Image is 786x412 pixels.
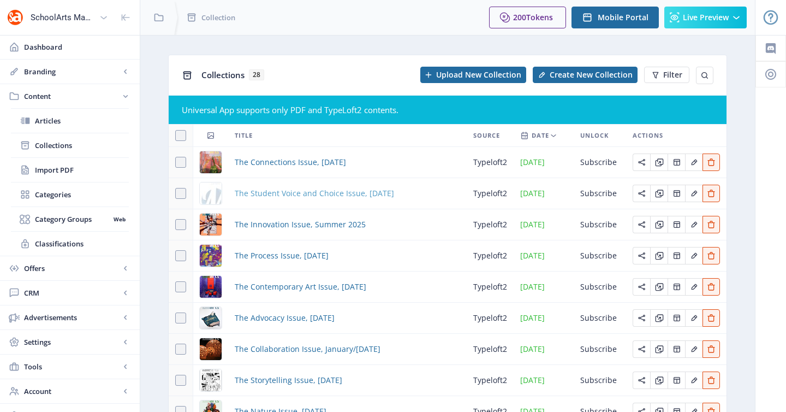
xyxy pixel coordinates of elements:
img: 10c3aa48-9907-426a-b8e9-0dff08a38197.png [200,276,222,298]
img: 8e2b6bbf-8dae-414b-a6f5-84a18bbcfe9b.png [200,245,222,267]
td: Subscribe [574,272,626,303]
td: typeloft2 [467,209,514,240]
span: The Innovation Issue, Summer 2025 [235,218,366,231]
a: The Student Voice and Choice Issue, [DATE] [235,187,394,200]
td: [DATE] [514,334,574,365]
td: [DATE] [514,240,574,272]
td: [DATE] [514,178,574,209]
img: a4271694-0c87-4a09-9142-d883a85e28a1.png [200,307,222,329]
a: Edit page [650,281,668,291]
span: Account [24,386,120,397]
td: typeloft2 [467,303,514,334]
td: Subscribe [574,334,626,365]
a: Edit page [633,343,650,354]
a: Edit page [702,156,720,167]
td: typeloft2 [467,272,514,303]
a: The Connections Issue, [DATE] [235,156,346,169]
span: Classifications [35,238,129,249]
a: Edit page [702,281,720,291]
td: typeloft2 [467,334,514,365]
a: Edit page [650,374,668,385]
a: Edit page [650,156,668,167]
a: Edit page [702,250,720,260]
button: 200Tokens [489,7,566,28]
td: [DATE] [514,365,574,396]
button: Live Preview [664,7,747,28]
button: Upload New Collection [420,67,526,83]
img: d48d95ad-d8e3-41d8-84eb-334bbca4bb7b.png [200,214,222,236]
a: Edit page [650,250,668,260]
a: Edit page [650,219,668,229]
a: Edit page [633,219,650,229]
a: Edit page [633,156,650,167]
a: Edit page [668,156,685,167]
button: Mobile Portal [571,7,659,28]
a: Edit page [668,250,685,260]
td: typeloft2 [467,240,514,272]
td: [DATE] [514,272,574,303]
a: Edit page [668,374,685,385]
a: Edit page [702,187,720,198]
span: Category Groups [35,214,110,225]
img: cover.jpg [200,183,222,204]
span: Categories [35,189,129,200]
a: Edit page [668,343,685,354]
a: Edit page [633,281,650,291]
a: Categories [11,183,129,207]
a: Edit page [702,219,720,229]
div: SchoolArts Magazine [31,5,95,30]
a: Edit page [685,250,702,260]
span: Import PDF [35,164,129,175]
span: Settings [24,337,120,348]
a: The Process Issue, [DATE] [235,249,329,262]
a: Edit page [650,343,668,354]
span: Mobile Portal [598,13,648,22]
a: Edit page [685,281,702,291]
a: Edit page [685,343,702,354]
img: 15ad045d-8524-468b-a0de-1f00bc134e43.png [200,151,222,173]
a: Edit page [650,312,668,322]
span: CRM [24,287,120,298]
a: Edit page [685,219,702,229]
a: Edit page [633,250,650,260]
span: Upload New Collection [436,70,521,79]
td: [DATE] [514,147,574,178]
a: Edit page [633,187,650,198]
td: Subscribe [574,240,626,272]
a: Edit page [633,374,650,385]
a: The Advocacy Issue, [DATE] [235,311,335,325]
a: Edit page [685,156,702,167]
td: typeloft2 [467,365,514,396]
a: Edit page [668,219,685,229]
span: Articles [35,115,129,126]
img: properties.app_icon.png [7,9,24,26]
a: The Collaboration Issue, January/[DATE] [235,343,380,356]
span: Tools [24,361,120,372]
button: Create New Collection [533,67,638,83]
span: Actions [633,129,663,142]
img: 25e7b029-8912-40f9-bdfa-ba5e0f209b25.png [200,369,222,391]
span: Tokens [526,12,553,22]
a: Edit page [668,187,685,198]
div: Universal App supports only PDF and TypeLoft2 contents. [182,104,713,115]
a: Edit page [685,187,702,198]
span: Unlock [580,129,609,142]
a: The Contemporary Art Issue, [DATE] [235,280,366,293]
span: Title [235,129,253,142]
button: Filter [644,67,689,83]
span: Advertisements [24,312,120,323]
td: typeloft2 [467,178,514,209]
td: Subscribe [574,365,626,396]
nb-badge: Web [110,214,129,225]
a: Edit page [633,312,650,322]
a: New page [526,67,638,83]
span: Content [24,91,120,102]
a: Edit page [685,374,702,385]
span: Offers [24,263,120,274]
span: Date [532,129,549,142]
